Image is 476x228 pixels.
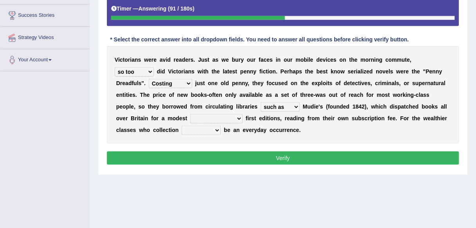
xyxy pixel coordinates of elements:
b: h [254,80,258,86]
b: u [415,80,419,86]
b: i [124,92,126,98]
b: g [379,57,383,63]
b: t [123,92,124,98]
b: m [397,57,402,63]
b: p [419,80,422,86]
b: V [115,57,118,63]
b: d [128,80,132,86]
b: e [386,68,389,75]
b: b [317,68,320,75]
b: p [232,80,236,86]
b: a [179,57,182,63]
b: t [301,80,303,86]
b: e [258,80,261,86]
b: h [213,68,217,75]
b: o [389,57,392,63]
b: - [207,92,209,98]
b: c [327,57,330,63]
b: r [425,80,427,86]
b: i [184,68,185,75]
b: l [309,57,310,63]
b: e [422,80,426,86]
b: f [339,80,341,86]
b: v [362,80,365,86]
b: v [383,68,386,75]
b: e [401,68,404,75]
b: t [214,92,216,98]
b: w [144,57,148,63]
b: i [356,68,358,75]
b: e [352,80,355,86]
b: s [323,68,326,75]
h5: Timer — [111,6,195,12]
b: r [128,57,130,63]
b: s [191,68,195,75]
b: i [261,68,263,75]
b: i [307,57,309,63]
b: o [194,92,198,98]
b: f [259,57,261,63]
b: t [207,57,209,63]
b: n [211,80,215,86]
b: e [243,68,247,75]
b: f [260,68,261,75]
b: d [370,68,373,75]
b: e [148,57,151,63]
b: l [389,68,390,75]
b: k [201,92,204,98]
b: i [326,80,328,86]
b: c [272,80,275,86]
b: e [351,68,354,75]
b: i [374,57,376,63]
b: h [307,68,310,75]
b: a [261,57,264,63]
b: n [250,68,254,75]
b: o [379,68,383,75]
b: e [185,57,188,63]
b: a [392,80,395,86]
b: e [310,57,314,63]
b: s [368,80,371,86]
b: P [281,68,284,75]
b: s [413,80,416,86]
b: u [287,57,291,63]
b: y [245,80,248,86]
b: r [120,80,122,86]
b: s [278,80,281,86]
b: n [247,68,250,75]
b: s [132,92,135,98]
a: Your Account [0,49,90,69]
b: y [261,80,264,86]
b: l [223,68,224,75]
b: u [436,80,439,86]
b: e [122,80,125,86]
b: t [235,68,237,75]
b: e [364,80,368,86]
b: h [205,68,209,75]
b: a [160,57,163,63]
b: b [232,57,236,63]
b: p [318,80,321,86]
b: w [198,68,202,75]
a: Success Stories [0,5,90,24]
b: " [423,68,426,75]
b: p [296,68,299,75]
b: n [242,80,245,86]
b: i [172,68,173,75]
b: c [120,57,123,63]
b: u [402,57,405,63]
b: f [132,80,134,86]
b: o [221,80,224,86]
b: h [289,68,293,75]
b: c [386,57,389,63]
b: s [330,80,333,86]
b: e [347,80,350,86]
b: k [331,68,334,75]
b: t [350,80,352,86]
b: w [341,68,345,75]
b: s [233,68,236,75]
b: e [320,68,323,75]
b: d [226,80,229,86]
b: c [264,57,267,63]
b: i [380,80,382,86]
